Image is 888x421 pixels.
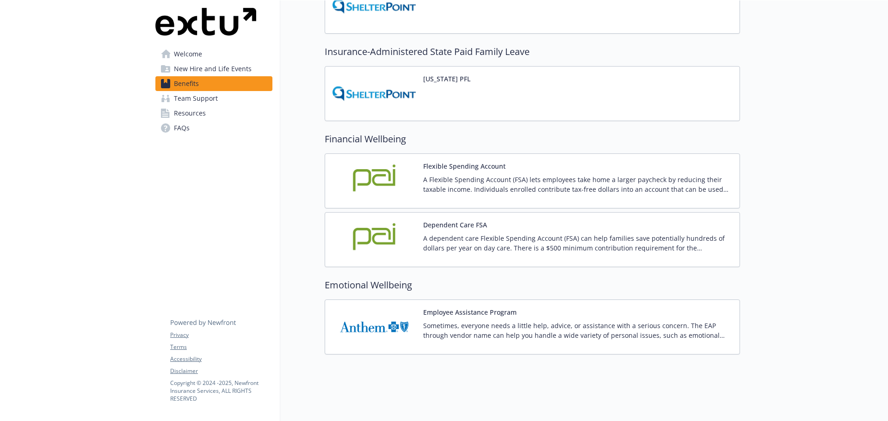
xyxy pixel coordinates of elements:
p: A Flexible Spending Account (FSA) lets employees take home a larger paycheck by reducing their ta... [423,175,732,194]
p: Copyright © 2024 - 2025 , Newfront Insurance Services, ALL RIGHTS RESERVED [170,379,272,403]
img: Planned Administrators Inc. (PAI) (TPA) carrier logo [333,220,416,259]
button: Employee Assistance Program [423,307,517,317]
a: Accessibility [170,355,272,363]
button: [US_STATE] PFL [423,74,470,84]
button: Dependent Care FSA [423,220,487,230]
h2: Financial Wellbeing [325,132,740,146]
span: FAQs [174,121,190,135]
p: A dependent care Flexible Spending Account (FSA) can help families save potentially hundreds of d... [423,233,732,253]
button: Flexible Spending Account [423,161,506,171]
a: Privacy [170,331,272,339]
h2: Emotional Wellbeing [325,278,740,292]
span: Team Support [174,91,218,106]
h2: Insurance-Administered State Paid Family Leave [325,45,740,59]
a: New Hire and Life Events [155,61,272,76]
span: Benefits [174,76,199,91]
span: Welcome [174,47,202,61]
img: ShelterPoint Life carrier logo [333,74,416,113]
a: FAQs [155,121,272,135]
img: Anthem Blue Cross carrier logo [333,307,416,347]
a: Welcome [155,47,272,61]
a: Benefits [155,76,272,91]
span: New Hire and Life Events [174,61,252,76]
a: Resources [155,106,272,121]
p: Sometimes, everyone needs a little help, advice, or assistance with a serious concern. The EAP th... [423,321,732,340]
a: Terms [170,343,272,351]
a: Disclaimer [170,367,272,375]
img: Planned Administrators Inc. (PAI) (TPA) carrier logo [333,161,416,201]
a: Team Support [155,91,272,106]
span: Resources [174,106,206,121]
